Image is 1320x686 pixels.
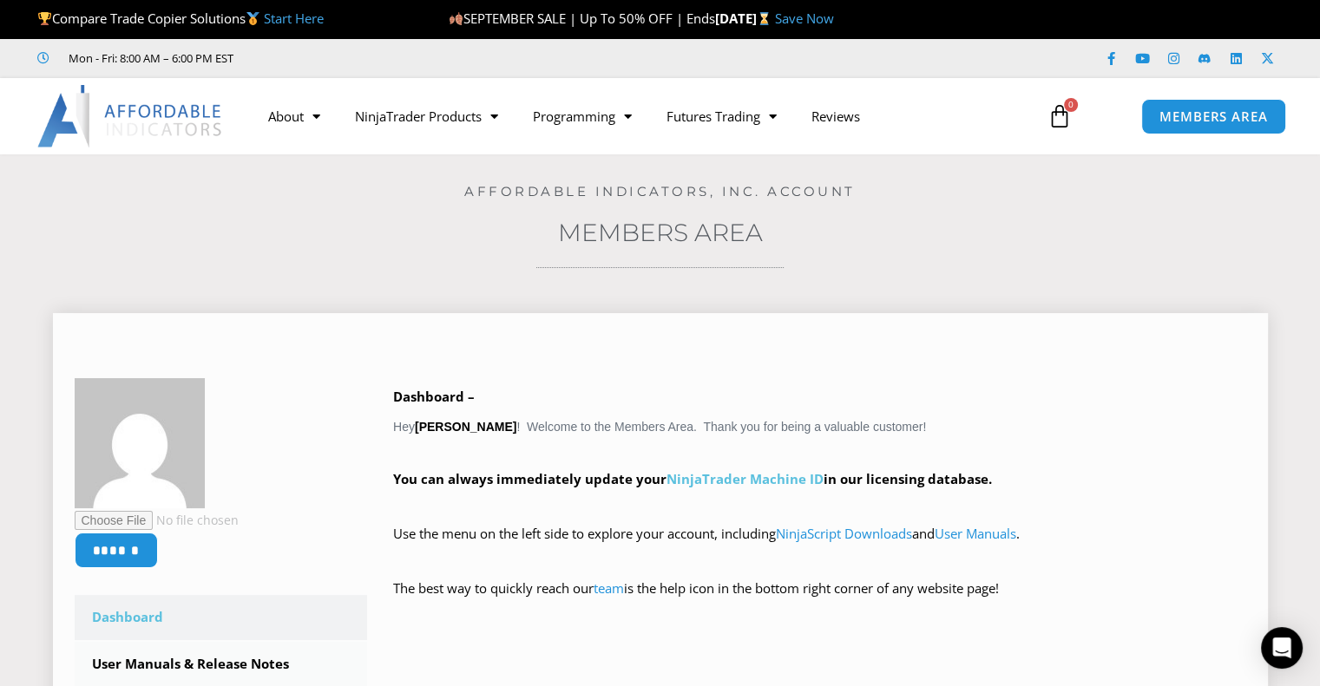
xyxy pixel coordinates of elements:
[450,12,463,25] img: 🍂
[393,577,1246,625] p: The best way to quickly reach our is the help icon in the bottom right corner of any website page!
[75,378,205,508] img: 6b311d8361ee21daa74218fae0caddcf98c6287ee442161b658e7cdd4acc0572
[264,10,324,27] a: Start Here
[1064,98,1078,112] span: 0
[258,49,518,67] iframe: Customer reviews powered by Trustpilot
[37,85,224,147] img: LogoAI | Affordable Indicators – NinjaTrader
[1141,99,1286,134] a: MEMBERS AREA
[758,12,771,25] img: ⌛
[37,10,324,27] span: Compare Trade Copier Solutions
[1261,627,1303,669] div: Open Intercom Messenger
[75,595,368,640] a: Dashboard
[251,96,1030,136] nav: Menu
[449,10,715,27] span: SEPTEMBER SALE | Up To 50% OFF | Ends
[1021,91,1098,141] a: 0
[393,388,475,405] b: Dashboard –
[516,96,649,136] a: Programming
[594,579,624,597] a: team
[393,385,1246,625] div: Hey ! Welcome to the Members Area. Thank you for being a valuable customer!
[794,96,877,136] a: Reviews
[775,10,834,27] a: Save Now
[649,96,794,136] a: Futures Trading
[338,96,516,136] a: NinjaTrader Products
[776,525,912,542] a: NinjaScript Downloads
[38,12,51,25] img: 🏆
[715,10,775,27] strong: [DATE]
[415,420,516,434] strong: [PERSON_NAME]
[1159,110,1268,123] span: MEMBERS AREA
[667,470,824,487] a: NinjaTrader Machine ID
[393,522,1246,571] p: Use the menu on the left side to explore your account, including and .
[558,218,763,247] a: Members Area
[246,12,259,25] img: 🥇
[393,470,992,487] strong: You can always immediately update your in our licensing database.
[464,183,856,199] a: Affordable Indicators, Inc. Account
[251,96,338,136] a: About
[935,525,1016,542] a: User Manuals
[64,48,233,69] span: Mon - Fri: 8:00 AM – 6:00 PM EST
